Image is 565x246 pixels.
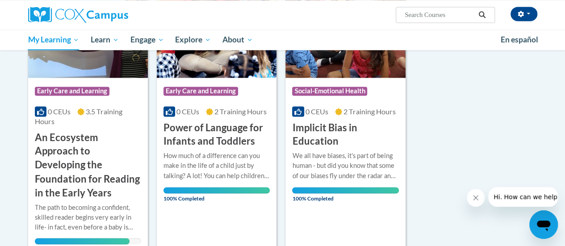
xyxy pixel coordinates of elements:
[35,202,141,232] div: The path to becoming a confident, skilled reader begins very early in life- in fact, even before ...
[404,9,475,20] input: Search Courses
[163,87,238,96] span: Early Care and Learning
[529,210,558,239] iframe: Button to launch messaging window
[488,187,558,207] iframe: Message from company
[169,29,217,50] a: Explore
[35,131,141,200] h3: An Ecosystem Approach to Developing the Foundation for Reading in the Early Years
[28,7,128,23] img: Cox Campus
[163,121,270,149] h3: Power of Language for Infants and Toddlers
[28,7,189,23] a: Cox Campus
[48,107,71,116] span: 0 CEUs
[91,34,119,45] span: Learn
[217,29,259,50] a: About
[21,29,544,50] div: Main menu
[292,121,398,149] h3: Implicit Bias in Education
[35,87,109,96] span: Early Care and Learning
[222,34,253,45] span: About
[5,6,72,13] span: Hi. How can we help?
[306,107,328,116] span: 0 CEUs
[85,29,125,50] a: Learn
[495,30,544,49] a: En español
[292,87,367,96] span: Social-Emotional Health
[214,107,267,116] span: 2 Training Hours
[125,29,170,50] a: Engage
[343,107,396,116] span: 2 Training Hours
[511,7,537,21] button: Account Settings
[175,34,211,45] span: Explore
[475,9,489,20] button: Search
[292,151,398,180] div: We all have biases, it's part of being human - but did you know that some of our biases fly under...
[130,34,164,45] span: Engage
[22,29,85,50] a: My Learning
[467,189,485,207] iframe: Close message
[163,187,270,201] span: 100% Completed
[292,187,398,193] div: Your progress
[163,187,270,193] div: Your progress
[176,107,199,116] span: 0 CEUs
[501,35,538,44] span: En español
[163,151,270,180] div: How much of a difference can you make in the life of a child just by talking? A lot! You can help...
[28,34,79,45] span: My Learning
[292,187,398,201] span: 100% Completed
[35,107,122,125] span: 3.5 Training Hours
[35,238,130,244] div: Your progress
